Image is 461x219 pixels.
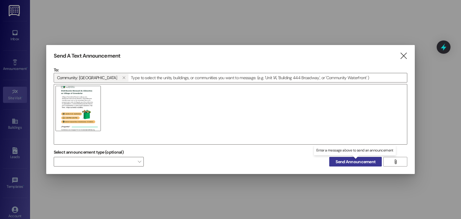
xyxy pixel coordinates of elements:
button: Send Announcement [329,157,382,166]
p: To: [54,67,408,73]
p: Enter a message above to send an announcement [316,148,393,153]
i:  [122,75,125,80]
i:  [399,53,408,59]
h3: Send A Text Announcement [54,52,120,59]
span: Community: Village of Greenbriar [57,74,117,82]
label: Select announcement type (optional) [54,148,124,157]
input: Type to select the units, buildings, or communities you want to message. (e.g. 'Unit 1A', 'Buildi... [129,73,407,82]
i:  [393,159,398,164]
img: 654-1757431249646.png [56,86,101,131]
button: Community: Village of Greenbriar [119,74,128,82]
span: Send Announcement [336,159,375,165]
